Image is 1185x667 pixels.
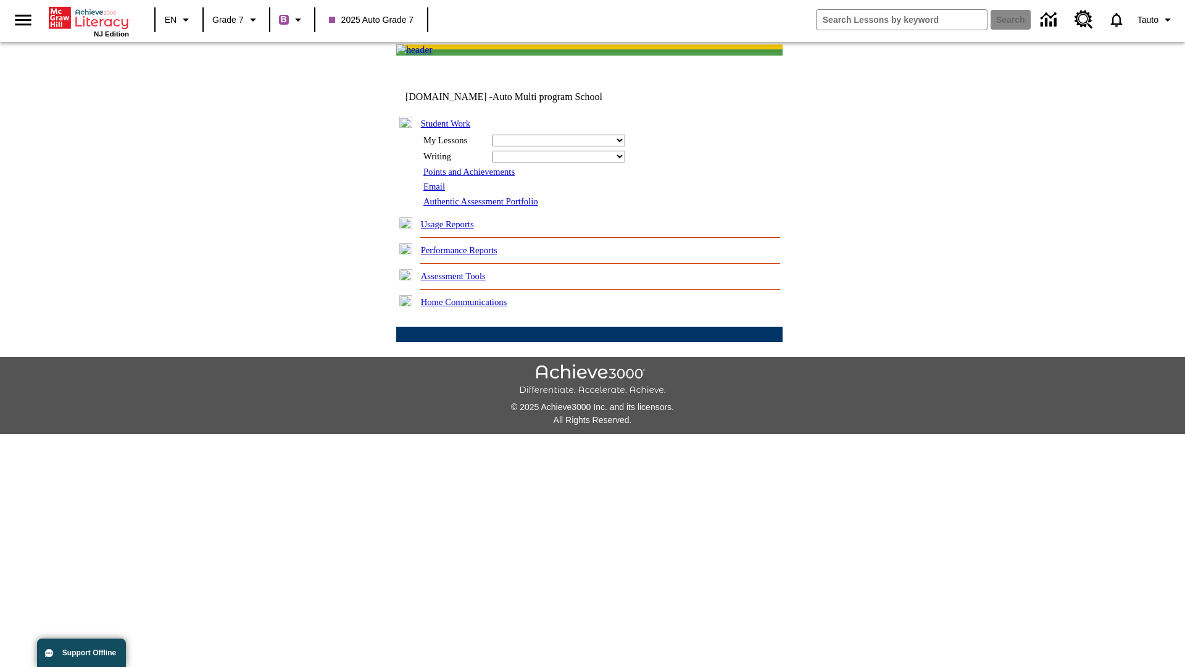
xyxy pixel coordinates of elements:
[399,217,412,229] img: plus.gif
[1133,9,1180,31] button: Profile/Settings
[165,14,177,27] span: EN
[423,151,485,162] div: Writing
[421,119,470,128] a: Student Work
[274,9,310,31] button: Boost Class color is purple. Change class color
[1033,3,1067,37] a: Data Center
[281,12,287,27] span: B
[159,9,199,31] button: Language: EN, Select a language
[399,117,412,128] img: minus.gif
[421,271,486,281] a: Assessment Tools
[423,196,538,206] a: Authentic Assessment Portfolio
[421,297,507,307] a: Home Communications
[399,295,412,306] img: plus.gif
[94,30,129,38] span: NJ Edition
[817,10,987,30] input: search field
[493,91,602,102] nobr: Auto Multi program School
[1067,3,1100,36] a: Resource Center, Will open in new tab
[421,245,497,255] a: Performance Reports
[207,9,265,31] button: Grade: Grade 7, Select a grade
[49,4,129,38] div: Home
[519,364,666,396] img: Achieve3000 Differentiate Accelerate Achieve
[1137,14,1158,27] span: Tauto
[399,243,412,254] img: plus.gif
[396,44,433,56] img: header
[423,135,485,146] div: My Lessons
[399,269,412,280] img: plus.gif
[37,639,126,667] button: Support Offline
[405,91,633,103] td: [DOMAIN_NAME] -
[5,2,41,38] button: Open side menu
[62,648,116,657] span: Support Offline
[423,167,515,177] a: Points and Achievements
[329,14,414,27] span: 2025 Auto Grade 7
[421,219,474,229] a: Usage Reports
[1100,4,1133,36] a: Notifications
[423,182,445,191] a: Email
[212,14,244,27] span: Grade 7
